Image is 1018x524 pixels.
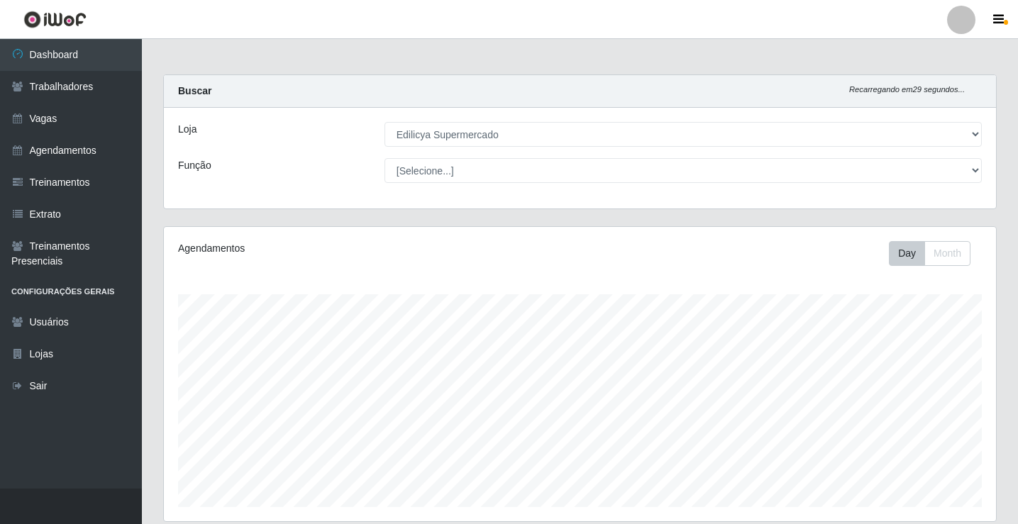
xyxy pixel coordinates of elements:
[889,241,982,266] div: Toolbar with button groups
[889,241,970,266] div: First group
[23,11,87,28] img: CoreUI Logo
[924,241,970,266] button: Month
[178,85,211,96] strong: Buscar
[178,241,501,256] div: Agendamentos
[178,158,211,173] label: Função
[889,241,925,266] button: Day
[178,122,197,137] label: Loja
[849,85,965,94] i: Recarregando em 29 segundos...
